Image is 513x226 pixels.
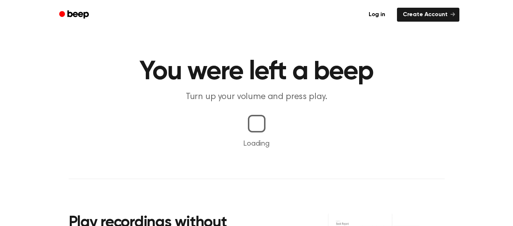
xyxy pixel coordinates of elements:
a: Beep [54,8,95,22]
p: Turn up your volume and press play. [116,91,398,103]
a: Log in [361,6,393,23]
h1: You were left a beep [69,59,445,85]
p: Loading [9,138,504,149]
a: Create Account [397,8,459,22]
